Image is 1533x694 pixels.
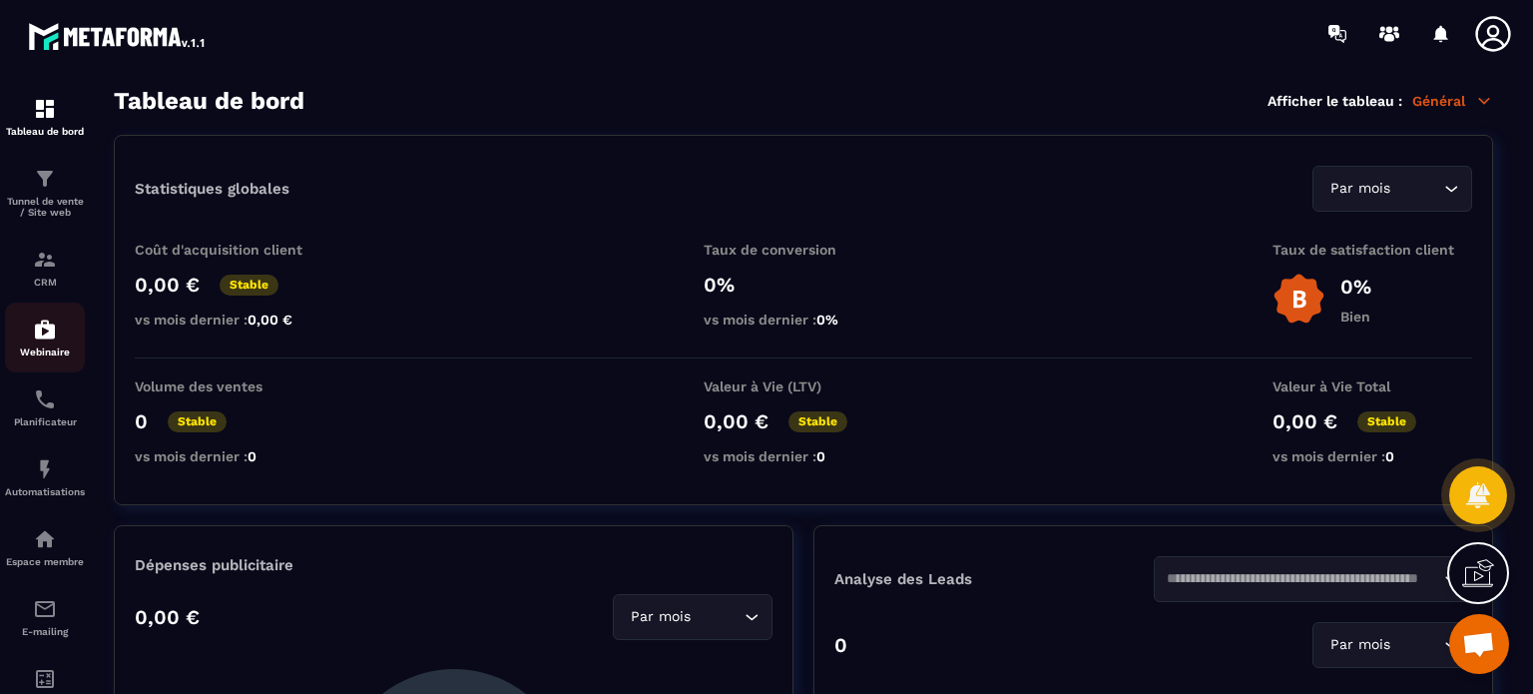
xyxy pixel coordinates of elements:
[5,416,85,427] p: Planificateur
[28,18,208,54] img: logo
[834,633,847,657] p: 0
[704,448,903,464] p: vs mois dernier :
[1340,309,1371,325] p: Bien
[114,87,304,115] h3: Tableau de bord
[704,409,768,433] p: 0,00 €
[135,242,334,258] p: Coût d'acquisition client
[33,527,57,551] img: automations
[5,442,85,512] a: automationsautomationsAutomatisations
[33,667,57,691] img: accountant
[704,273,903,297] p: 0%
[5,82,85,152] a: formationformationTableau de bord
[626,606,695,628] span: Par mois
[33,318,57,342] img: automations
[1385,448,1394,464] span: 0
[1167,568,1440,590] input: Search for option
[5,626,85,637] p: E-mailing
[5,347,85,357] p: Webinaire
[5,582,85,652] a: emailemailE-mailing
[1394,634,1439,656] input: Search for option
[1273,378,1472,394] p: Valeur à Vie Total
[1340,275,1371,299] p: 0%
[135,312,334,328] p: vs mois dernier :
[704,312,903,328] p: vs mois dernier :
[5,372,85,442] a: schedulerschedulerPlanificateur
[33,167,57,191] img: formation
[704,242,903,258] p: Taux de conversion
[5,556,85,567] p: Espace membre
[1412,92,1493,110] p: Général
[1449,614,1509,674] a: Ouvrir le chat
[1273,242,1472,258] p: Taux de satisfaction client
[816,448,825,464] span: 0
[1357,411,1416,432] p: Stable
[1312,166,1472,212] div: Search for option
[135,180,289,198] p: Statistiques globales
[135,273,200,297] p: 0,00 €
[33,457,57,481] img: automations
[788,411,847,432] p: Stable
[5,303,85,372] a: automationsautomationsWebinaire
[135,605,200,629] p: 0,00 €
[5,196,85,218] p: Tunnel de vente / Site web
[33,97,57,121] img: formation
[5,277,85,288] p: CRM
[135,556,772,574] p: Dépenses publicitaire
[1268,93,1402,109] p: Afficher le tableau :
[834,570,1154,588] p: Analyse des Leads
[695,606,740,628] input: Search for option
[33,597,57,621] img: email
[1394,178,1439,200] input: Search for option
[220,275,278,296] p: Stable
[135,448,334,464] p: vs mois dernier :
[613,594,772,640] div: Search for option
[248,312,292,328] span: 0,00 €
[5,126,85,137] p: Tableau de bord
[33,248,57,272] img: formation
[248,448,256,464] span: 0
[816,312,838,328] span: 0%
[5,486,85,497] p: Automatisations
[1325,178,1394,200] span: Par mois
[5,512,85,582] a: automationsautomationsEspace membre
[1312,622,1472,668] div: Search for option
[168,411,227,432] p: Stable
[5,233,85,303] a: formationformationCRM
[1325,634,1394,656] span: Par mois
[1273,273,1325,326] img: b-badge-o.b3b20ee6.svg
[33,387,57,411] img: scheduler
[135,409,148,433] p: 0
[1154,556,1473,602] div: Search for option
[1273,409,1337,433] p: 0,00 €
[704,378,903,394] p: Valeur à Vie (LTV)
[1273,448,1472,464] p: vs mois dernier :
[5,152,85,233] a: formationformationTunnel de vente / Site web
[135,378,334,394] p: Volume des ventes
